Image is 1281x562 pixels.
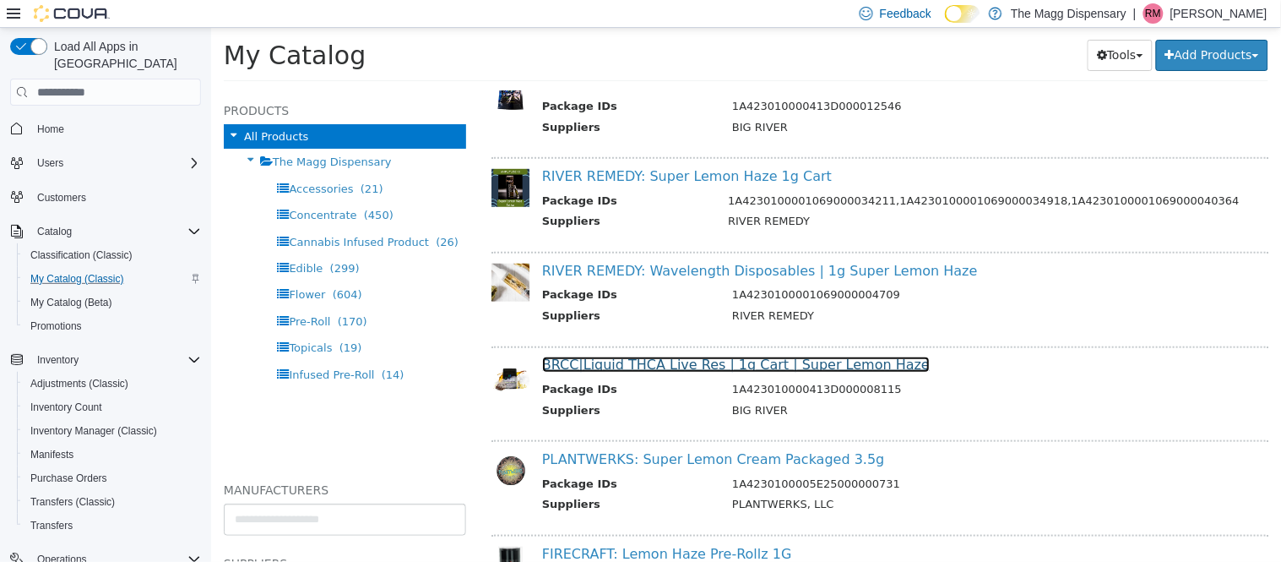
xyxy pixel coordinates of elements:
[17,490,208,514] button: Transfers (Classic)
[508,353,1041,374] td: 1A423010000413D000008115
[3,220,208,243] button: Catalog
[331,165,504,186] th: Package IDs
[24,374,201,394] span: Adjustments (Classic)
[13,452,255,472] h5: Manufacturers
[30,472,107,485] span: Purchase Orders
[78,341,163,353] span: Infused Pre-Roll
[47,38,201,72] span: Load All Apps in [GEOGRAPHIC_DATA]
[24,397,109,417] a: Inventory Count
[1143,3,1164,24] div: Rebecca Mays
[508,448,1041,469] td: 1A4230100005E25000000731
[331,353,508,374] th: Package IDs
[24,292,119,313] a: My Catalog (Beta)
[24,468,114,488] a: Purchase Orders
[30,377,128,390] span: Adjustments (Classic)
[149,155,172,167] span: (21)
[508,259,1041,280] td: 1A4230100001069000004709
[17,291,208,314] button: My Catalog (Beta)
[3,348,208,372] button: Inventory
[30,350,85,370] button: Inventory
[17,443,208,467] button: Manifests
[37,225,72,238] span: Catalog
[331,280,508,301] th: Suppliers
[30,401,102,414] span: Inventory Count
[13,526,255,546] h5: Suppliers
[24,492,201,512] span: Transfers (Classic)
[331,374,508,396] th: Suppliers
[24,421,201,441] span: Inventory Manager (Classic)
[30,221,79,242] button: Catalog
[508,70,1041,91] td: 1A423010000413D000012546
[33,102,97,115] span: All Products
[508,374,1041,396] td: BIG RIVER
[30,153,201,173] span: Users
[62,128,181,140] span: The Magg Dispensary
[24,421,164,441] a: Inventory Manager (Classic)
[17,419,208,443] button: Inventory Manager (Classic)
[24,292,201,313] span: My Catalog (Beta)
[24,445,80,465] a: Manifests
[171,341,193,353] span: (14)
[24,269,201,289] span: My Catalog (Classic)
[331,259,508,280] th: Package IDs
[331,518,581,534] a: FIRECRAFT: Lemon Haze Pre-Rollz 1G
[3,185,208,210] button: Customers
[24,468,201,488] span: Purchase Orders
[280,141,318,179] img: 150
[280,236,318,274] img: 150
[119,234,149,247] span: (299)
[880,5,931,22] span: Feedback
[37,123,64,136] span: Home
[128,314,151,326] span: (19)
[24,269,131,289] a: My Catalog (Classic)
[17,267,208,291] button: My Catalog (Classic)
[504,185,1041,206] td: RIVER REMEDY
[30,153,70,173] button: Users
[331,235,767,251] a: RIVER REMEDY: Wavelength Disposables | 1g Super Lemon Haze
[13,13,155,42] span: My Catalog
[331,91,508,112] th: Suppliers
[24,316,89,336] a: Promotions
[30,187,201,208] span: Customers
[508,468,1041,489] td: PLANTWERKS, LLC
[24,316,201,336] span: Promotions
[30,119,71,139] a: Home
[945,5,980,23] input: Dark Mode
[24,245,201,265] span: Classification (Classic)
[78,314,121,326] span: Topicals
[945,12,1057,43] button: Add Products
[153,181,182,194] span: (450)
[17,396,208,419] button: Inventory Count
[34,5,110,22] img: Cova
[1170,3,1267,24] p: [PERSON_NAME]
[30,448,73,461] span: Manifests
[30,117,201,139] span: Home
[1146,3,1162,24] span: RM
[24,516,201,536] span: Transfers
[945,23,946,24] span: Dark Mode
[1133,3,1137,24] p: |
[17,372,208,396] button: Adjustments (Classic)
[78,287,119,300] span: Pre-Roll
[17,467,208,490] button: Purchase Orders
[331,448,508,469] th: Package IDs
[331,140,621,156] a: RIVER REMEDY: Super Lemon Haze 1g Cart
[37,191,86,205] span: Customers
[280,47,318,85] img: 150
[37,156,63,170] span: Users
[508,91,1041,112] td: BIG RIVER
[78,260,114,273] span: Flower
[30,272,124,286] span: My Catalog (Classic)
[280,330,318,368] img: 150
[24,397,201,417] span: Inventory Count
[225,208,247,221] span: (26)
[30,350,201,370] span: Inventory
[17,243,208,267] button: Classification (Classic)
[30,319,82,333] span: Promotions
[331,185,504,206] th: Suppliers
[17,514,208,537] button: Transfers
[3,151,208,175] button: Users
[17,314,208,338] button: Promotions
[122,260,151,273] span: (604)
[877,12,942,43] button: Tools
